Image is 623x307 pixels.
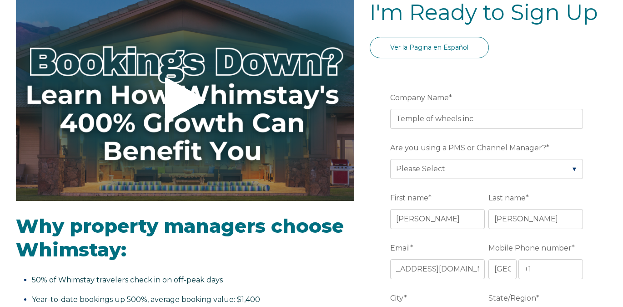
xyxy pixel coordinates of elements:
[488,291,536,305] span: State/Region
[390,191,428,205] span: First name
[390,91,449,105] span: Company Name
[370,37,489,58] a: Ver la Pagina en Español
[16,214,344,262] span: Why property managers choose Whimstay:
[488,241,572,255] span: Mobile Phone number
[390,241,410,255] span: Email
[390,291,404,305] span: City
[488,191,526,205] span: Last name
[32,295,260,304] span: Year-to-date bookings up 500%, average booking value: $1,400
[32,276,223,284] span: 50% of Whimstay travelers check in on off-peak days
[390,141,546,155] span: Are you using a PMS or Channel Manager?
